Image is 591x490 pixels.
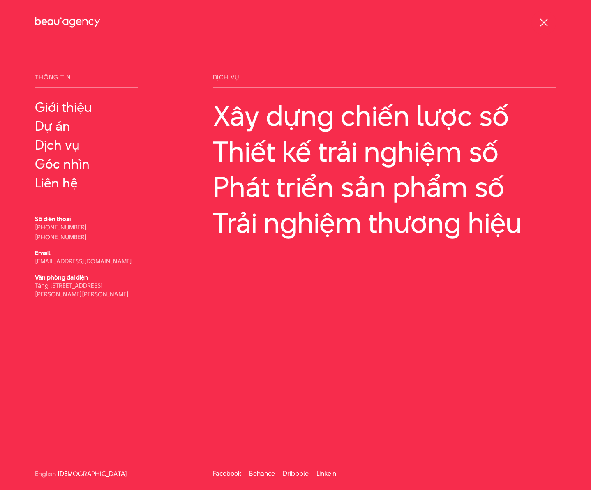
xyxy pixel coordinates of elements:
a: [PHONE_NUMBER] [35,223,87,231]
p: Tầng [STREET_ADDRESS][PERSON_NAME][PERSON_NAME] [35,281,138,298]
a: Liên hệ [35,176,138,190]
a: Dribbble [283,469,309,478]
a: [DEMOGRAPHIC_DATA] [58,471,127,477]
a: Xây dựng chiến lược số [213,100,556,132]
a: Linkein [316,469,336,478]
b: Văn phòng đại diện [35,273,88,282]
a: Dự án [35,119,138,134]
b: Số điện thoại [35,215,71,223]
a: Góc nhìn [35,157,138,171]
a: Phát triển sản phẩm số [213,171,556,203]
a: Trải nghiệm thương hiệu [213,207,556,238]
b: Email [35,249,50,257]
span: Dịch vụ [213,74,556,88]
a: [PHONE_NUMBER] [35,233,87,241]
span: Thông tin [35,74,138,88]
a: Thiết kế trải nghiệm số [213,136,556,167]
a: Behance [249,469,275,478]
a: Giới thiệu [35,100,138,115]
a: Facebook [213,469,241,478]
a: English [35,471,56,477]
a: [EMAIL_ADDRESS][DOMAIN_NAME] [35,257,132,266]
a: Dịch vụ [35,138,138,153]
